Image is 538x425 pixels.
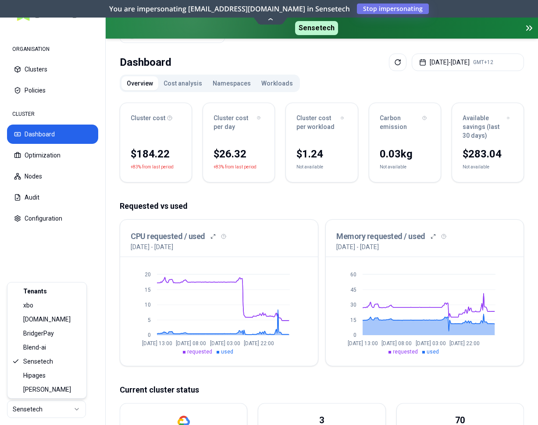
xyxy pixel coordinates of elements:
[23,357,53,366] span: Sensetech
[23,385,71,394] span: [PERSON_NAME]
[23,301,33,310] span: xbo
[23,315,71,324] span: [DOMAIN_NAME]
[23,343,46,352] span: Blend-ai
[23,329,54,338] span: BridgerPay
[9,284,85,298] div: Tenants
[23,371,46,380] span: Hipages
